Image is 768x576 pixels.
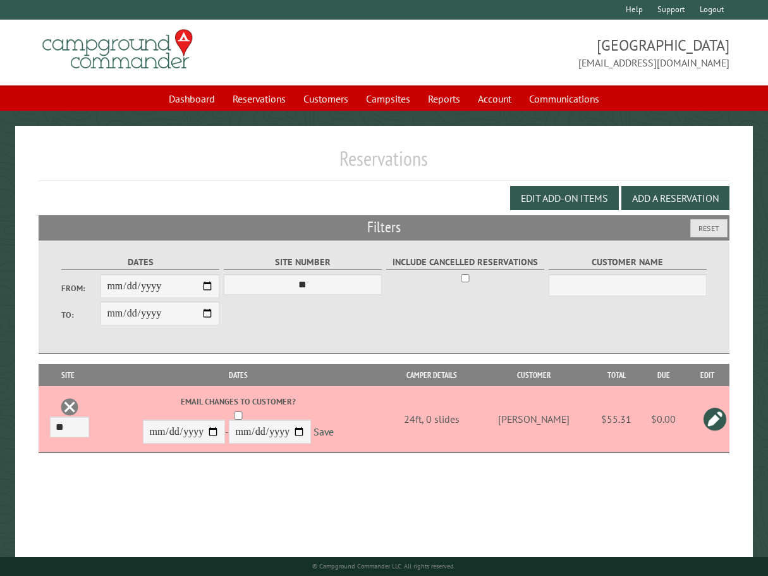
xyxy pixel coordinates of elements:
th: Edit [685,364,729,386]
button: Edit Add-on Items [510,186,619,210]
label: Email changes to customer? [93,396,384,408]
label: Dates [61,255,220,270]
a: Reservations [225,87,293,111]
th: Total [591,364,642,386]
a: Save [314,426,334,439]
a: Reports [420,87,468,111]
a: Communications [521,87,607,111]
img: Campground Commander [39,25,197,74]
th: Customer [477,364,591,386]
div: - [93,396,384,447]
a: Delete this reservation [60,398,79,416]
h1: Reservations [39,146,730,181]
span: [GEOGRAPHIC_DATA] [EMAIL_ADDRESS][DOMAIN_NAME] [384,35,730,70]
a: Customers [296,87,356,111]
th: Dates [91,364,386,386]
td: 24ft, 0 slides [386,386,477,453]
small: © Campground Commander LLC. All rights reserved. [312,562,455,570]
label: Site Number [224,255,382,270]
button: Reset [690,219,728,237]
label: Include Cancelled Reservations [386,255,545,270]
a: Account [470,87,519,111]
th: Site [45,364,91,386]
a: Dashboard [161,87,222,111]
label: Customer Name [549,255,707,270]
td: $0.00 [642,386,685,453]
button: Add a Reservation [621,186,729,210]
th: Due [642,364,685,386]
td: $55.31 [591,386,642,453]
label: To: [61,309,101,321]
label: From: [61,282,101,294]
td: [PERSON_NAME] [477,386,591,453]
th: Camper Details [386,364,477,386]
h2: Filters [39,215,730,239]
a: Campsites [358,87,418,111]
